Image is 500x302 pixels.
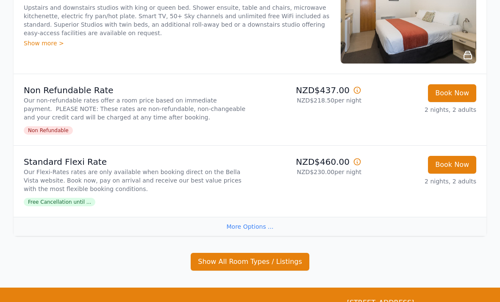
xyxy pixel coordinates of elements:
[428,84,476,102] button: Book Now
[368,177,476,186] p: 2 nights, 2 adults
[253,96,361,105] p: NZD$218.50 per night
[14,217,486,236] div: More Options ...
[24,126,73,135] span: Non Refundable
[253,84,361,96] p: NZD$437.00
[428,156,476,174] button: Book Now
[24,96,247,122] p: Our non-refundable rates offer a room price based on immediate payment. PLEASE NOTE: These rates ...
[24,3,331,37] p: Upstairs and downstairs studios with king or queen bed. Shower ensuite, table and chairs, microwa...
[24,168,247,193] p: Our Flexi-Rates rates are only available when booking direct on the Bella Vista website. Book now...
[24,39,331,47] div: Show more >
[24,198,95,206] span: Free Cancellation until ...
[24,156,247,168] p: Standard Flexi Rate
[191,253,309,271] button: Show All Room Types / Listings
[253,156,361,168] p: NZD$460.00
[253,168,361,176] p: NZD$230.00 per night
[24,84,247,96] p: Non Refundable Rate
[368,105,476,114] p: 2 nights, 2 adults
